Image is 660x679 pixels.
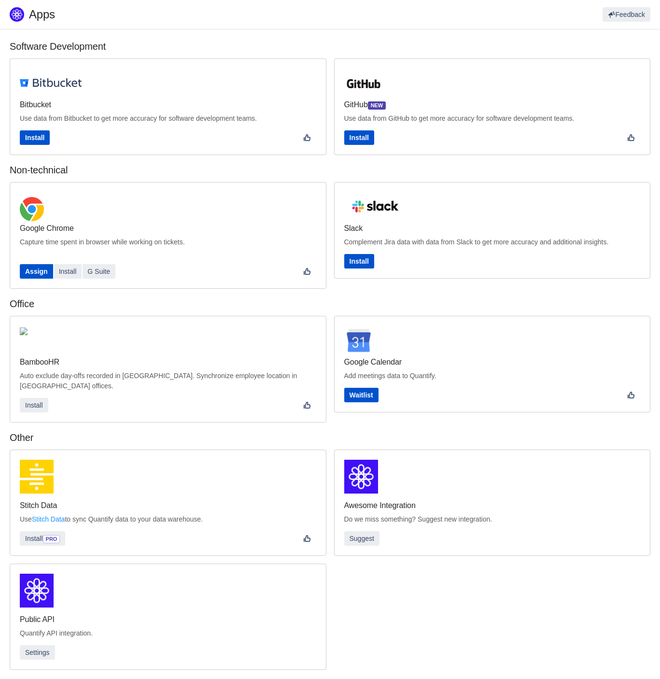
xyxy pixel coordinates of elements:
h3: Stitch Data [20,501,316,510]
button: Install [344,254,374,269]
button: Waitlist [344,388,379,402]
img: Bitbucket@2x-blue.png [20,78,82,87]
span: like [303,134,311,141]
span: PRO [43,535,60,543]
span: Install [350,257,369,265]
a: G Suite [83,264,115,279]
button: like [622,130,640,145]
button: like [298,264,316,279]
h1: Apps [29,7,242,22]
p: Complement Jira data with data from Slack to get more accuracy and additional insights. [344,237,641,247]
span: like [303,401,311,409]
h3: Public API [20,615,316,624]
img: Quantify [10,7,24,22]
p: Quantify API integration. [20,628,316,638]
h3: Awesome Integration [344,501,641,510]
p: Use data from Bitbucket to get more accuracy for software development teams. [20,113,316,124]
h2: Other [10,430,650,445]
h2: Software Development [10,39,650,54]
h3: Google Chrome [20,224,316,233]
button: Settings [20,645,55,660]
button: Install [344,130,374,145]
h3: Bitbucket [20,100,316,110]
button: like [298,531,316,546]
button: Assign [20,264,53,279]
img: quantify_icon_jira.png [344,460,378,494]
span: NEW [368,101,386,110]
h2: Non-technical [10,163,650,177]
button: like [298,130,316,145]
h3: Slack [344,224,641,233]
p: Auto exclude day-offs recorded in [GEOGRAPHIC_DATA]. Synchronize employee location in [GEOGRAPHIC... [20,371,316,391]
span: Install [25,401,43,409]
img: google-calendar-logo.png [344,326,373,355]
p: Use to sync Quantify data to your data warehouse. [20,514,316,524]
img: stitch-logo.png [20,460,54,494]
img: github_logo.png [344,76,383,92]
p: Capture time spent in browser while working on tickets. [20,237,316,257]
p: Do we miss something? Suggest new integration. [344,514,641,524]
a: Install [20,130,50,145]
p: Add meetings data to Quantify. [344,371,641,381]
button: Install [20,398,48,412]
button: Feedback [603,7,650,22]
button: like [622,388,640,402]
span: like [303,268,311,275]
button: Suggest [344,531,379,546]
span: like [303,535,311,542]
img: bLogoRound.png [20,327,28,335]
img: slack-logo.png [344,192,406,221]
h2: Office [10,297,650,311]
img: quantify_icon_jira.png [20,574,54,608]
h3: GitHub [344,100,641,110]
a: Stitch Data [32,515,65,523]
a: Install [54,264,82,279]
img: google-chrome-logo.png [20,197,44,221]
p: Use data from GitHub to get more accuracy for software development teams. [344,113,641,124]
button: InstallPRO [20,531,65,546]
button: like [298,398,316,412]
h3: BambooHR [20,357,316,367]
span: like [627,391,635,399]
span: like [627,134,635,141]
h3: Google Calendar [344,357,641,367]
